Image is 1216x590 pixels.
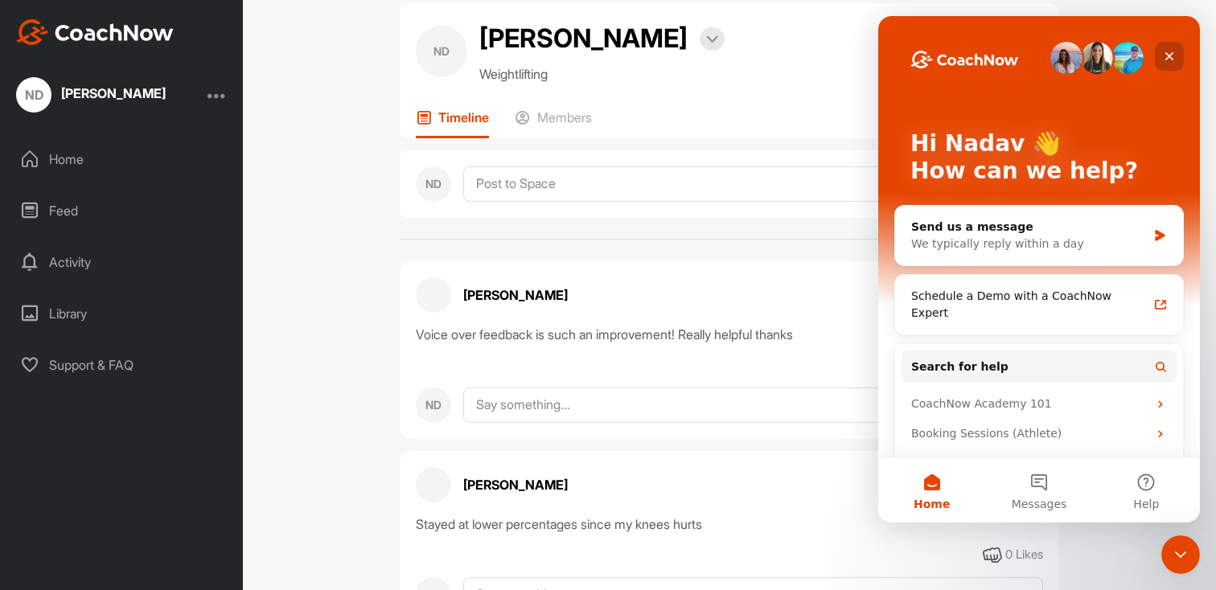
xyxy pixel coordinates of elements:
div: Support & FAQ [9,345,236,385]
div: Voice over feedback is such an improvement! Really helpful thanks [416,325,1043,344]
div: Activity [9,242,236,282]
h2: [PERSON_NAME] [479,19,688,58]
div: ND [416,26,467,77]
div: Library [9,293,236,334]
p: Weightlifting [479,64,725,84]
p: [PERSON_NAME] [463,285,568,305]
img: arrow-down [706,35,718,43]
div: Stayed at lower percentages since my knees hurts [416,514,1043,534]
div: ND [416,387,451,423]
div: [PERSON_NAME] [61,87,166,100]
div: ND [416,166,451,202]
div: ND [16,77,51,113]
img: CoachNow [16,19,174,45]
div: Feed [9,191,236,231]
p: [PERSON_NAME] [463,475,568,494]
iframe: Intercom live chat [878,16,1200,522]
div: 0 Likes [1005,546,1043,564]
p: Members [537,109,592,125]
p: Timeline [438,109,489,125]
iframe: Intercom live chat [1161,535,1200,574]
div: Home [9,139,236,179]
